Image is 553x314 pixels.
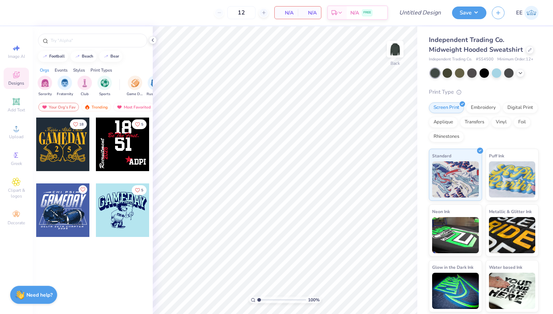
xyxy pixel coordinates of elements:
[302,9,317,17] span: N/A
[9,134,24,140] span: Upload
[279,9,294,17] span: N/A
[429,35,523,54] span: Independent Trading Co. Midweight Hooded Sweatshirt
[516,6,539,20] a: EE
[308,297,320,303] span: 100 %
[77,76,92,97] button: filter button
[516,9,523,17] span: EE
[55,67,68,73] div: Events
[489,263,522,271] span: Water based Ink
[432,273,479,309] img: Glow in the Dark Ink
[429,56,472,63] span: Independent Trading Co.
[4,187,29,199] span: Clipart & logos
[432,263,473,271] span: Glow in the Dark Ink
[41,79,49,87] img: Sorority Image
[57,92,73,97] span: Fraternity
[117,105,122,110] img: most_fav.gif
[432,152,451,160] span: Standard
[127,92,143,97] span: Game Day
[81,103,111,111] div: Trending
[26,292,52,298] strong: Need help?
[141,188,143,192] span: 5
[489,152,504,160] span: Puff Ink
[151,79,159,87] img: Rush & Bid Image
[71,51,97,62] button: beach
[97,76,112,97] div: filter for Sports
[429,102,464,113] div: Screen Print
[42,54,48,59] img: trend_line.gif
[491,117,511,128] div: Vinyl
[489,208,532,215] span: Metallic & Glitter Ink
[141,123,143,126] span: 5
[432,208,450,215] span: Neon Ink
[99,51,122,62] button: bear
[8,220,25,226] span: Decorate
[99,92,110,97] span: Sports
[11,161,22,166] span: Greek
[127,76,143,97] button: filter button
[81,92,89,97] span: Club
[466,102,501,113] div: Embroidery
[147,92,163,97] span: Rush & Bid
[70,119,87,129] button: Like
[147,76,163,97] div: filter for Rush & Bid
[101,79,109,87] img: Sports Image
[8,54,25,59] span: Image AI
[50,37,143,44] input: Try "Alpha"
[432,161,479,198] img: Standard
[38,76,52,97] button: filter button
[82,54,93,58] div: beach
[73,67,85,73] div: Styles
[38,103,79,111] div: Your Org's Fav
[8,107,25,113] span: Add Text
[391,60,400,67] div: Back
[38,51,68,62] button: football
[127,76,143,97] div: filter for Game Day
[429,131,464,142] div: Rhinestones
[497,56,533,63] span: Minimum Order: 12 +
[79,123,84,126] span: 18
[8,80,24,86] span: Designs
[57,76,73,97] div: filter for Fraternity
[350,9,359,17] span: N/A
[429,117,458,128] div: Applique
[388,42,402,56] img: Back
[77,76,92,97] div: filter for Club
[514,117,531,128] div: Foil
[393,5,447,20] input: Untitled Design
[489,273,536,309] img: Water based Ink
[61,79,69,87] img: Fraternity Image
[132,119,147,129] button: Like
[103,54,109,59] img: trend_line.gif
[489,217,536,253] img: Metallic & Glitter Ink
[503,102,538,113] div: Digital Print
[90,67,112,73] div: Print Types
[110,54,119,58] div: bear
[81,79,89,87] img: Club Image
[227,6,256,19] input: – –
[42,105,47,110] img: most_fav.gif
[476,56,494,63] span: # SS4500
[113,103,154,111] div: Most Favorited
[452,7,486,19] button: Save
[524,6,539,20] img: Ella Eskridge
[57,76,73,97] button: filter button
[363,10,371,15] span: FREE
[489,161,536,198] img: Puff Ink
[38,92,52,97] span: Sorority
[79,185,87,194] button: Like
[132,185,147,195] button: Like
[432,217,479,253] img: Neon Ink
[429,88,539,96] div: Print Type
[460,117,489,128] div: Transfers
[84,105,90,110] img: trending.gif
[97,76,112,97] button: filter button
[147,76,163,97] button: filter button
[38,76,52,97] div: filter for Sorority
[131,79,139,87] img: Game Day Image
[49,54,65,58] div: football
[40,67,49,73] div: Orgs
[75,54,80,59] img: trend_line.gif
